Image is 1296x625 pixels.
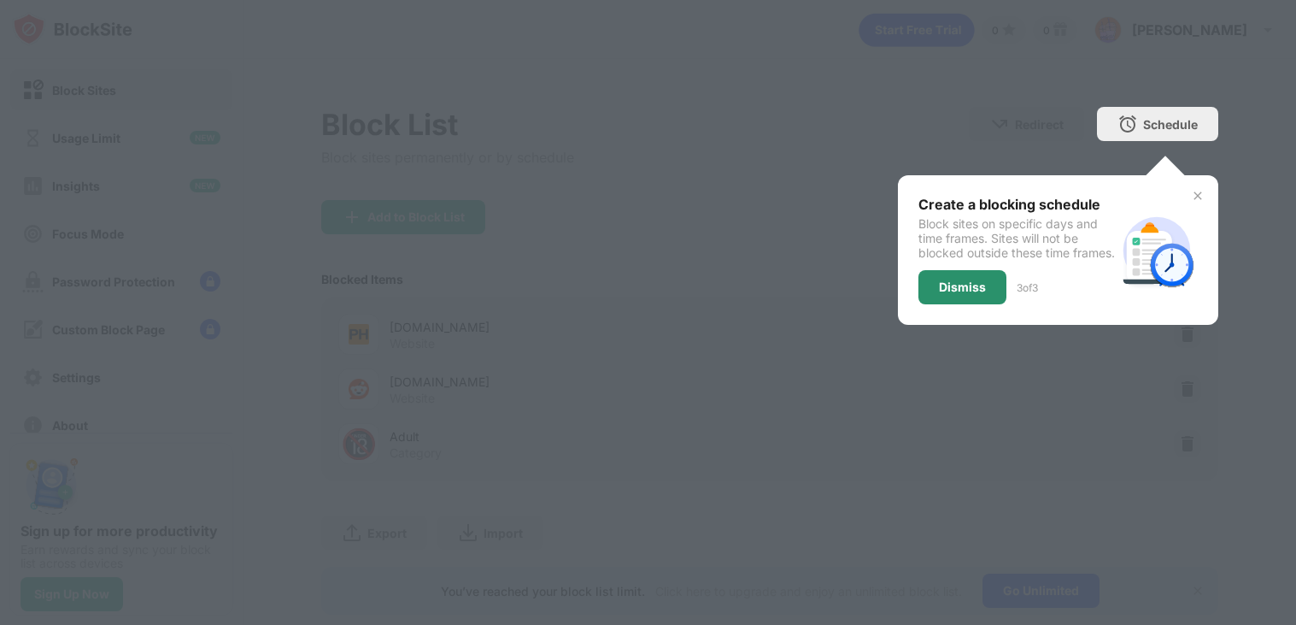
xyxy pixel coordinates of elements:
[1191,189,1205,203] img: x-button.svg
[918,196,1116,213] div: Create a blocking schedule
[1143,117,1198,132] div: Schedule
[1017,281,1038,294] div: 3 of 3
[939,280,986,294] div: Dismiss
[1116,209,1198,292] img: schedule.svg
[918,216,1116,260] div: Block sites on specific days and time frames. Sites will not be blocked outside these time frames.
